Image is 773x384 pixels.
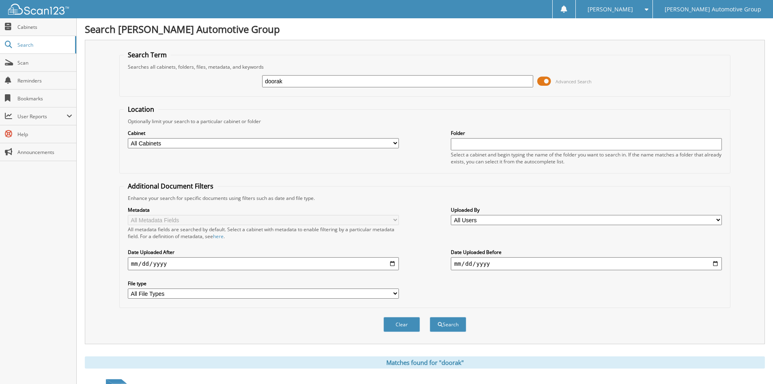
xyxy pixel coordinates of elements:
[17,113,67,120] span: User Reports
[451,206,722,213] label: Uploaded By
[665,7,761,12] span: [PERSON_NAME] Automotive Group
[128,249,399,256] label: Date Uploaded After
[128,226,399,240] div: All metadata fields are searched by default. Select a cabinet with metadata to enable filtering b...
[8,4,69,15] img: scan123-logo-white.svg
[124,195,726,202] div: Enhance your search for specific documents using filters such as date and file type.
[17,131,72,138] span: Help
[383,317,420,332] button: Clear
[85,22,765,36] h1: Search [PERSON_NAME] Automotive Group
[124,118,726,125] div: Optionally limit your search to a particular cabinet or folder
[128,130,399,137] label: Cabinet
[85,356,765,369] div: Matches found for "doorak"
[17,77,72,84] span: Reminders
[430,317,466,332] button: Search
[17,59,72,66] span: Scan
[451,249,722,256] label: Date Uploaded Before
[17,95,72,102] span: Bookmarks
[128,206,399,213] label: Metadata
[128,280,399,287] label: File type
[17,24,72,30] span: Cabinets
[124,63,726,70] div: Searches all cabinets, folders, files, metadata, and keywords
[556,78,592,85] span: Advanced Search
[213,233,224,240] a: here
[588,7,633,12] span: [PERSON_NAME]
[128,257,399,270] input: start
[451,257,722,270] input: end
[451,130,722,137] label: Folder
[124,182,217,191] legend: Additional Document Filters
[451,151,722,165] div: Select a cabinet and begin typing the name of the folder you want to search in. If the name match...
[124,105,158,114] legend: Location
[124,50,171,59] legend: Search Term
[17,41,71,48] span: Search
[17,149,72,156] span: Announcements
